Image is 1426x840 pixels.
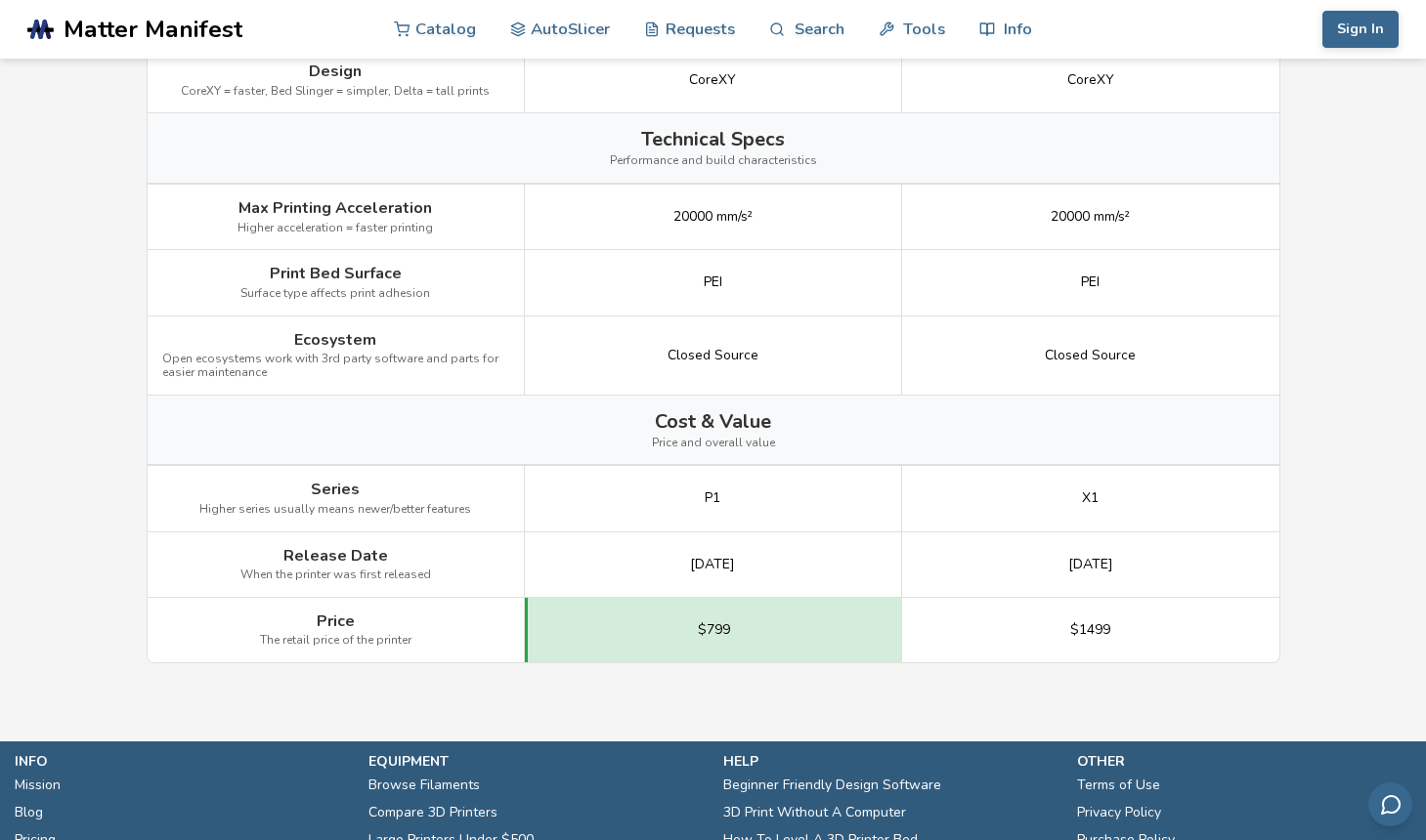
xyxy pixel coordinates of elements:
[1068,557,1113,572] span: [DATE]
[723,751,1058,772] p: help
[240,287,430,301] span: Surface type affects print adhesion
[64,16,242,43] span: Matter Manifest
[723,772,941,799] a: Beginner Friendly Design Software
[690,557,735,572] span: [DATE]
[698,622,730,638] span: $799
[652,437,775,450] span: Price and overall value
[317,612,355,630] span: Price
[1082,490,1099,506] span: X1
[1067,72,1114,88] span: CoreXY
[311,481,360,498] span: Series
[610,154,817,168] span: Performance and build characteristics
[368,772,480,799] a: Browse Filaments
[15,772,61,799] a: Mission
[15,751,349,772] p: info
[723,799,906,826] a: 3D Print Without A Computer
[1045,348,1136,363] span: Closed Source
[655,410,771,433] span: Cost & Value
[309,63,362,80] span: Design
[199,503,471,517] span: Higher series usually means newer/better features
[1070,622,1110,638] span: $1499
[270,265,402,282] span: Print Bed Surface
[673,209,753,225] span: 20000 mm/s²
[1077,799,1161,826] a: Privacy Policy
[15,799,43,826] a: Blog
[238,199,432,217] span: Max Printing Acceleration
[260,634,411,648] span: The retail price of the printer
[240,568,431,582] span: When the printer was first released
[1322,11,1399,48] button: Sign In
[238,222,433,235] span: Higher acceleration = faster printing
[283,547,388,565] span: Release Date
[1077,772,1160,799] a: Terms of Use
[689,72,736,88] span: CoreXY
[1081,274,1100,290] span: PEI
[704,274,722,290] span: PEI
[162,353,509,380] span: Open ecosystems work with 3rd party software and parts for easier maintenance
[1077,751,1411,772] p: other
[368,799,497,826] a: Compare 3D Printers
[1051,209,1130,225] span: 20000 mm/s²
[641,128,785,150] span: Technical Specs
[181,85,490,99] span: CoreXY = faster, Bed Slinger = simpler, Delta = tall prints
[668,348,758,363] span: Closed Source
[368,751,703,772] p: equipment
[705,490,720,506] span: P1
[294,331,376,349] span: Ecosystem
[1368,782,1412,826] button: Send feedback via email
